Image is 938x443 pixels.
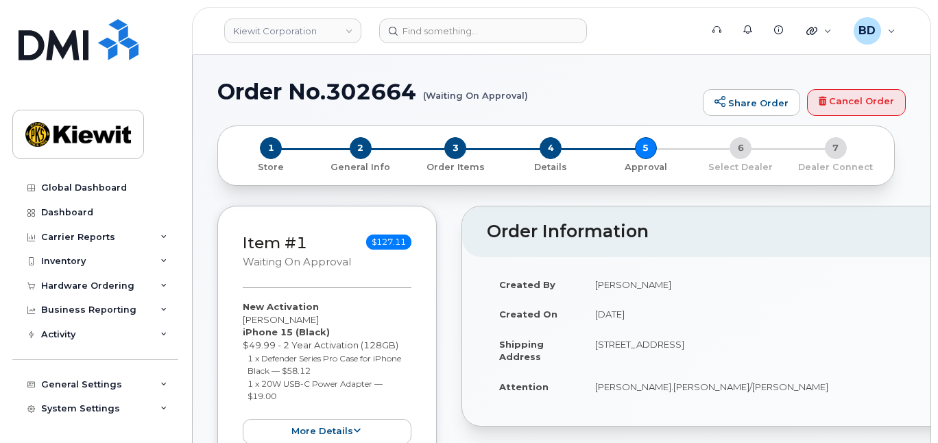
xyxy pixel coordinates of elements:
a: 1 Store [229,159,313,173]
span: 2 [350,137,372,159]
span: 3 [444,137,466,159]
a: 3 Order Items [408,159,503,173]
span: $127.11 [366,235,411,250]
strong: Created On [499,309,557,320]
a: 2 General Info [313,159,409,173]
h1: Order No.302664 [217,80,696,104]
p: Details [509,161,593,173]
strong: iPhone 15 (Black) [243,326,330,337]
a: Cancel Order [807,89,906,117]
p: General Info [319,161,403,173]
small: 1 x Defender Series Pro Case for iPhone Black — $58.12 [248,353,401,376]
small: 1 x 20W USB-C Power Adapter — $19.00 [248,379,383,402]
strong: Attention [499,381,549,392]
a: Share Order [703,89,800,117]
strong: Shipping Address [499,339,544,363]
a: Item #1 [243,233,307,252]
p: Order Items [413,161,498,173]
strong: Created By [499,279,555,290]
a: 4 Details [503,159,599,173]
span: 4 [540,137,562,159]
small: (Waiting On Approval) [423,80,528,101]
strong: New Activation [243,301,319,312]
p: Store [234,161,308,173]
span: 1 [260,137,282,159]
small: Waiting On Approval [243,256,351,268]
